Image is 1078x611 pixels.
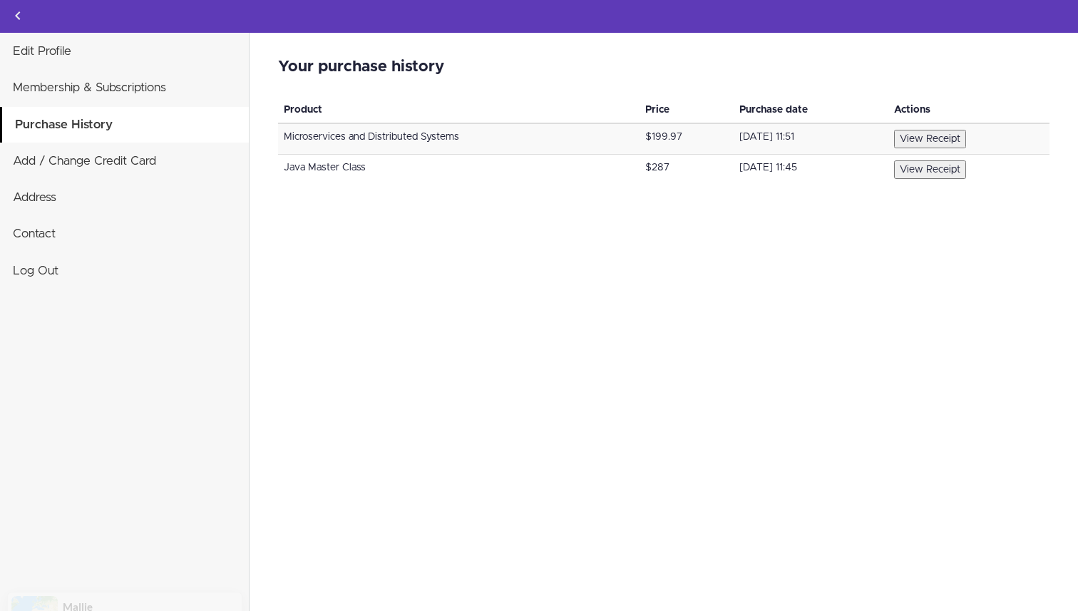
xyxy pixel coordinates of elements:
[278,58,1049,76] h2: Your purchase history
[640,123,734,155] td: $199.97
[278,123,640,155] td: Microservices and Distributed Systems
[734,97,888,123] th: Purchase date
[100,585,144,597] a: ProveSource
[11,553,58,600] img: provesource social proof notification image
[640,97,734,123] th: Price
[9,7,26,24] svg: Back to courses
[894,160,966,179] button: View Receipt
[93,573,210,583] a: Amigoscode PRO Membership
[888,97,1049,123] th: Actions
[640,155,734,185] td: $287
[2,107,249,143] a: Purchase History
[63,558,93,570] span: Mallie
[63,585,86,597] span: [DATE]
[734,123,888,155] td: [DATE] 11:51
[278,155,640,185] td: Java Master Class
[63,572,92,583] span: Bought
[894,130,966,148] button: View Receipt
[734,155,888,185] td: [DATE] 11:45
[278,97,640,123] th: Product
